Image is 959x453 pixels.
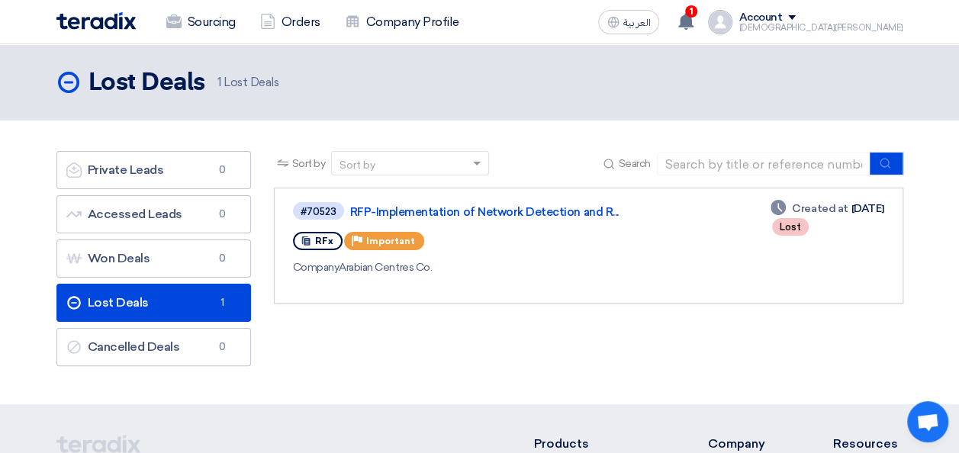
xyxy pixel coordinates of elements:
[340,157,375,173] div: Sort by
[792,201,848,217] span: Created at
[214,207,232,222] span: 0
[772,218,809,236] div: Lost
[214,295,232,310] span: 1
[154,5,248,39] a: Sourcing
[214,339,232,355] span: 0
[623,18,650,28] span: العربية
[708,435,787,453] li: Company
[56,239,251,278] a: Won Deals0
[333,5,471,39] a: Company Profile
[907,401,948,442] div: Open chat
[657,153,871,175] input: Search by title or reference number
[217,75,221,89] span: 1
[771,201,883,217] div: [DATE]
[88,68,205,98] h2: Lost Deals
[56,195,251,233] a: Accessed Leads0
[293,259,735,275] div: Arabian Centres Co.
[533,435,662,453] li: Products
[350,205,732,219] a: RFP-Implementation of Network Detection and R...
[293,261,340,274] span: Company
[739,24,903,32] div: [DEMOGRAPHIC_DATA][PERSON_NAME]
[685,5,697,18] span: 1
[618,156,650,172] span: Search
[214,251,232,266] span: 0
[739,11,782,24] div: Account
[292,156,326,172] span: Sort by
[56,151,251,189] a: Private Leads0
[217,74,279,92] span: Lost Deals
[833,435,903,453] li: Resources
[56,12,136,30] img: Teradix logo
[301,207,336,217] div: #70523
[598,10,659,34] button: العربية
[214,162,232,178] span: 0
[366,236,415,246] span: Important
[315,236,333,246] span: RFx
[56,284,251,322] a: Lost Deals1
[708,10,732,34] img: profile_test.png
[56,328,251,366] a: Cancelled Deals0
[248,5,333,39] a: Orders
